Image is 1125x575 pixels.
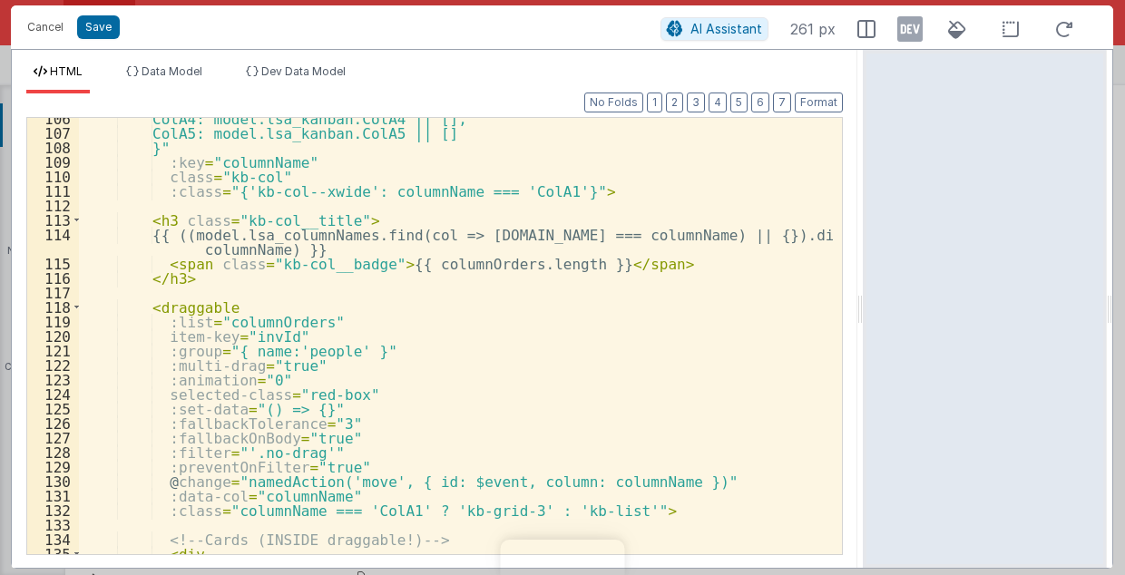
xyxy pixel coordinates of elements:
[27,401,79,415] div: 125
[27,473,79,488] div: 130
[27,140,79,154] div: 108
[730,93,748,112] button: 5
[27,357,79,372] div: 122
[27,169,79,183] div: 110
[27,270,79,285] div: 116
[584,93,643,112] button: No Folds
[27,459,79,473] div: 129
[27,430,79,444] div: 127
[261,64,346,78] span: Dev Data Model
[27,531,79,546] div: 134
[27,227,79,256] div: 114
[773,93,791,112] button: 7
[27,546,79,560] div: 135
[27,212,79,227] div: 113
[27,372,79,386] div: 123
[660,17,768,41] button: AI Assistant
[27,328,79,343] div: 120
[27,256,79,270] div: 115
[27,285,79,299] div: 117
[790,18,836,40] span: 261 px
[666,93,683,112] button: 2
[795,93,843,112] button: Format
[27,502,79,517] div: 132
[27,198,79,212] div: 112
[709,93,727,112] button: 4
[50,64,83,78] span: HTML
[27,488,79,502] div: 131
[27,125,79,140] div: 107
[27,415,79,430] div: 126
[690,21,762,36] span: AI Assistant
[27,299,79,314] div: 118
[27,444,79,459] div: 128
[27,183,79,198] div: 111
[27,343,79,357] div: 121
[751,93,769,112] button: 6
[687,93,705,112] button: 3
[77,15,120,39] button: Save
[647,93,662,112] button: 1
[142,64,202,78] span: Data Model
[27,386,79,401] div: 124
[27,111,79,125] div: 106
[27,314,79,328] div: 119
[27,154,79,169] div: 109
[18,15,73,40] button: Cancel
[27,517,79,531] div: 133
